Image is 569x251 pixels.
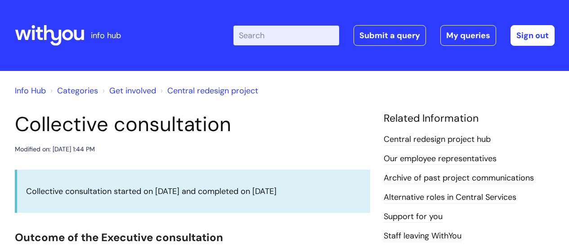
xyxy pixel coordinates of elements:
a: Alternative roles in Central Services [384,192,516,203]
a: Info Hub [15,85,46,96]
a: Sign out [511,25,555,46]
a: My queries [440,25,496,46]
p: info hub [91,28,121,43]
a: Get involved [109,85,156,96]
a: Archive of past project communications [384,172,534,184]
h1: Collective consultation [15,112,370,137]
div: Modified on: [DATE] 1:44 PM [15,144,95,155]
li: Central redesign project [158,84,258,98]
h4: Related Information [384,112,555,125]
a: Categories [57,85,98,96]
div: | - [233,25,555,46]
input: Search [233,26,339,45]
a: Support for you [384,211,443,223]
li: Get involved [100,84,156,98]
p: Collective consultation started on [DATE] and completed on [DATE] [26,184,361,198]
a: Central redesign project [167,85,258,96]
a: Submit a query [354,25,426,46]
a: Staff leaving WithYou [384,230,461,242]
a: Our employee representatives [384,153,497,165]
li: Solution home [48,84,98,98]
span: Outcome of the Executive consultation [15,230,223,244]
a: Central redesign project hub [384,134,491,145]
